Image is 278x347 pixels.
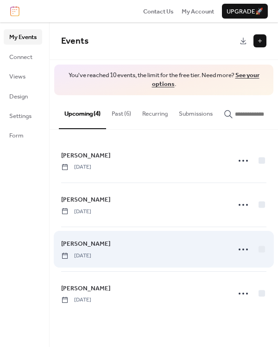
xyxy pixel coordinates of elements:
a: [PERSON_NAME] [61,283,110,294]
button: Upcoming (4) [59,95,106,129]
button: Submissions [173,95,218,128]
span: [PERSON_NAME] [61,151,110,160]
a: [PERSON_NAME] [61,195,110,205]
a: [PERSON_NAME] [61,151,110,161]
a: Form [4,128,42,143]
span: [PERSON_NAME] [61,239,110,249]
button: Recurring [137,95,173,128]
a: My Account [182,7,214,16]
span: [DATE] [61,163,91,171]
a: Contact Us [143,7,174,16]
a: [PERSON_NAME] [61,239,110,249]
span: Events [61,33,88,50]
span: [DATE] [61,208,91,216]
span: My Events [9,33,37,42]
span: Design [9,92,28,101]
span: My Account [182,7,214,16]
span: Upgrade 🚀 [227,7,263,16]
img: logo [10,6,19,16]
span: [PERSON_NAME] [61,284,110,293]
a: See your options [152,69,259,90]
button: Past (6) [106,95,137,128]
a: Views [4,69,42,84]
span: [DATE] [61,252,91,260]
span: Connect [9,52,32,62]
span: Views [9,72,25,81]
span: [DATE] [61,296,91,304]
span: You've reached 10 events, the limit for the free tier. Need more? . [63,71,264,89]
span: Contact Us [143,7,174,16]
a: My Events [4,29,42,44]
a: Connect [4,49,42,64]
span: Form [9,131,24,140]
a: Design [4,89,42,104]
button: Upgrade🚀 [222,4,268,19]
a: Settings [4,108,42,123]
span: Settings [9,111,32,121]
span: [PERSON_NAME] [61,195,110,204]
